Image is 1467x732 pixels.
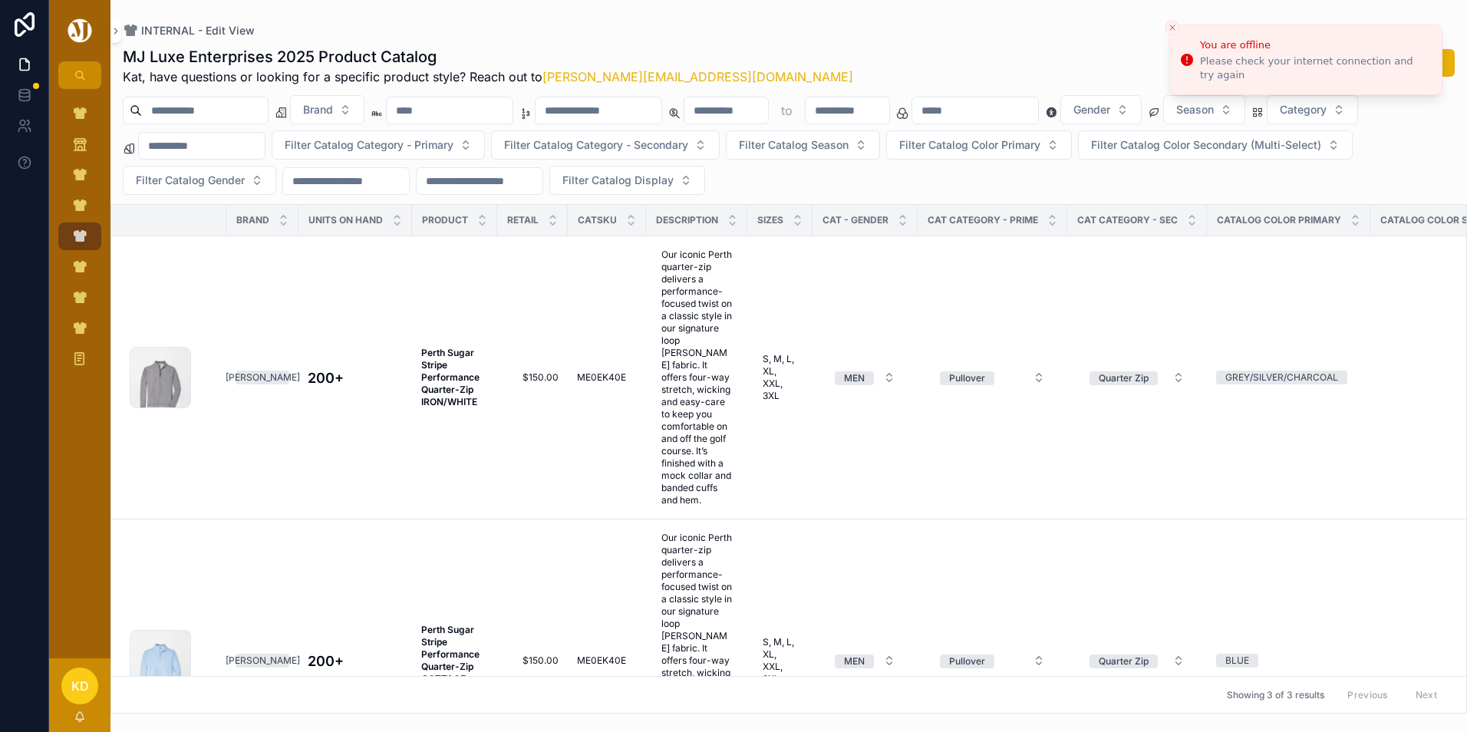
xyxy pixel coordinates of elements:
span: Filter Catalog Display [562,173,674,188]
a: Select Button [822,646,908,675]
div: Pullover [949,371,985,385]
span: Category [1280,102,1327,117]
button: Select Button [823,364,908,391]
span: Filter Catalog Gender [136,173,245,188]
a: ME0EK40E [577,655,637,667]
a: ME0EK40E [577,371,637,384]
button: Select Button [886,130,1072,160]
button: Select Button [1077,364,1197,391]
a: INTERNAL - Edit View [123,23,255,38]
div: Please check your internet connection and try again [1200,54,1429,82]
button: Select Button [1077,647,1197,674]
span: Filter Catalog Color Primary [899,137,1040,153]
button: Unselect QUARTER_ZIP [1090,653,1158,668]
div: scrollable content [49,89,110,393]
span: SIZES [757,214,783,226]
div: You are offline [1200,38,1429,53]
p: to [781,101,793,120]
a: 200+ [308,651,403,671]
button: Select Button [491,130,720,160]
span: Kat, have questions or looking for a specific product style? Reach out to [123,68,853,86]
a: Select Button [1076,363,1198,392]
button: Unselect QUARTER_ZIP [1090,370,1158,385]
div: Quarter Zip [1099,655,1149,668]
a: Select Button [927,646,1058,675]
span: Gender [1073,102,1110,117]
div: [PERSON_NAME] [226,371,300,384]
h1: MJ Luxe Enterprises 2025 Product Catalog [123,46,853,68]
div: Quarter Zip [1099,371,1149,385]
span: S, M, L, XL, XXL, 3XL [763,636,797,685]
button: Select Button [1078,130,1353,160]
div: GREY/SILVER/CHARCOAL [1225,371,1338,384]
span: S, M, L, XL, XXL, 3XL [763,353,797,402]
span: Catalog Color Primary [1217,214,1341,226]
div: MEN [844,655,865,668]
a: Our iconic Perth quarter-zip delivers a performance-focused twist on a classic style in our signa... [655,242,738,513]
button: Select Button [928,647,1057,674]
span: Units On Hand [308,214,383,226]
a: Perth Sugar Stripe Performance Quarter-Zip IRON/WHITE [421,347,488,408]
span: Brand [236,214,269,226]
span: ME0EK40E [577,371,626,384]
div: Pullover [949,655,985,668]
a: Select Button [927,363,1058,392]
button: Select Button [928,364,1057,391]
button: Select Button [1163,95,1245,124]
a: $150.00 [506,655,559,667]
span: Product [422,214,468,226]
strong: Perth Sugar Stripe Performance Quarter-Zip IRON/WHITE [421,347,482,407]
button: Select Button [123,166,276,195]
span: Filter Catalog Category - Secondary [504,137,688,153]
a: [PERSON_NAME][EMAIL_ADDRESS][DOMAIN_NAME] [542,69,853,84]
button: Select Button [290,95,364,124]
img: App logo [65,18,94,43]
span: Our iconic Perth quarter-zip delivers a performance-focused twist on a classic style in our signa... [661,249,732,506]
button: Select Button [1060,95,1142,124]
button: Close toast [1165,20,1180,35]
span: Showing 3 of 3 results [1227,689,1324,701]
span: CAT - GENDER [823,214,888,226]
span: ME0EK40E [577,655,626,667]
strong: Perth Sugar Stripe Performance Quarter-Zip COTTAGE BLUE / WHITE [421,624,483,697]
a: Select Button [822,363,908,392]
div: MEN [844,371,865,385]
span: Filter Catalog Color Secondary (Multi-Select) [1091,137,1321,153]
button: Unselect PULLOVER [940,653,994,668]
a: BLUE [1216,654,1361,668]
span: CAT CATEGORY - SEC [1077,214,1178,226]
button: Select Button [272,130,485,160]
a: S, M, L, XL, XXL, 3XL [757,630,803,691]
span: CATSKU [578,214,617,226]
span: Filter Catalog Category - Primary [285,137,453,153]
a: [PERSON_NAME] [236,371,289,384]
a: [PERSON_NAME] [236,654,289,668]
a: GREY/SILVER/CHARCOAL [1216,371,1361,384]
span: Season [1176,102,1214,117]
span: Brand [303,102,333,117]
button: Select Button [726,130,880,160]
span: Filter Catalog Season [739,137,849,153]
a: $150.00 [506,371,559,384]
span: CAT CATEGORY - PRIME [928,214,1038,226]
span: Description [656,214,718,226]
span: Retail [507,214,539,226]
a: Select Button [1076,646,1198,675]
button: Select Button [823,647,908,674]
div: [PERSON_NAME] [226,654,300,668]
span: INTERNAL - Edit View [141,23,255,38]
span: KD [71,677,89,695]
a: Perth Sugar Stripe Performance Quarter-Zip COTTAGE BLUE / WHITE [421,624,488,697]
button: Unselect PULLOVER [940,370,994,385]
a: S, M, L, XL, XXL, 3XL [757,347,803,408]
button: Select Button [549,166,705,195]
div: BLUE [1225,654,1249,668]
a: 200+ [308,368,403,388]
button: Select Button [1267,95,1358,124]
